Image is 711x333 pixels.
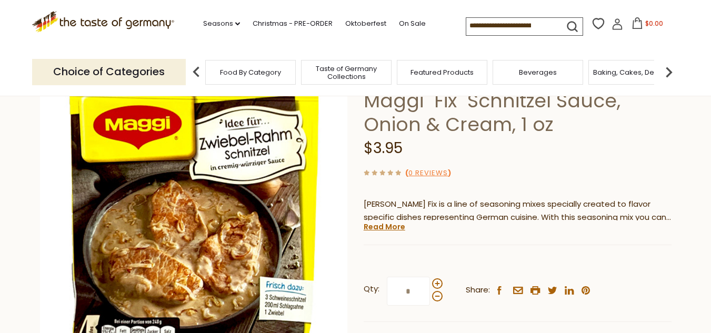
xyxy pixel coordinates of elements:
[364,221,405,232] a: Read More
[593,68,675,76] a: Baking, Cakes, Desserts
[364,138,403,158] span: $3.95
[186,62,207,83] img: previous arrow
[32,59,186,85] p: Choice of Categories
[466,284,490,297] span: Share:
[408,168,448,179] a: 0 Reviews
[399,18,426,29] a: On Sale
[410,68,474,76] a: Featured Products
[203,18,240,29] a: Seasons
[304,65,388,80] a: Taste of Germany Collections
[364,282,379,296] strong: Qty:
[645,19,663,28] span: $0.00
[387,277,430,306] input: Qty:
[253,18,333,29] a: Christmas - PRE-ORDER
[220,68,281,76] a: Food By Category
[345,18,386,29] a: Oktoberfest
[405,168,451,178] span: ( )
[519,68,557,76] a: Beverages
[658,62,679,83] img: next arrow
[364,89,672,136] h1: Maggi "Fix" Schnitzel Sauce, Onion & Cream, 1 oz
[364,198,672,224] p: [PERSON_NAME] Fix is a line of seasoning mixes specially created to flavor specific dishes repres...
[625,17,670,33] button: $0.00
